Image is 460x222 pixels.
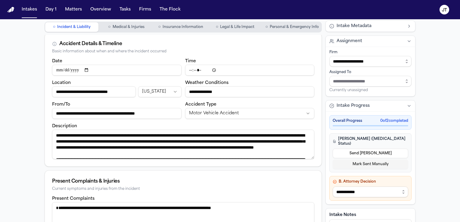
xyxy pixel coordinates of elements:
[19,4,39,15] button: Intakes
[117,4,133,15] button: Tasks
[209,22,262,32] button: Go to Legal & Life Impact
[337,103,370,109] span: Intake Progress
[52,108,182,119] input: From/To destination
[154,22,207,32] button: Go to Insurance Information
[326,100,415,111] button: Intake Progress
[52,124,77,128] label: Description
[329,88,368,93] span: Currently unassigned
[108,24,110,30] span: ○
[329,212,412,218] label: Intake Notes
[52,178,314,185] div: Present Complaints & Injuries
[326,36,415,47] button: Assignment
[52,102,70,107] label: From/To
[88,4,113,15] button: Overview
[326,21,415,32] button: Intake Metadata
[270,25,319,29] span: Personal & Emergency Info
[333,179,408,184] h4: B. Attorney Decision
[52,81,71,85] label: Location
[185,81,228,85] label: Weather Conditions
[333,119,362,123] span: Overall Progress
[52,49,314,54] div: Basic information about when and where the incident occurred
[333,159,408,169] button: Mark Sent Manually
[138,86,181,97] button: Incident state
[7,7,14,13] a: Home
[329,76,412,87] input: Assign to staff member
[333,137,408,146] h4: [PERSON_NAME] ([MEDICAL_DATA] Status)
[52,130,314,159] textarea: Incident description
[43,4,59,15] button: Day 1
[45,22,98,32] button: Go to Incident & Liability
[52,196,95,201] label: Present Complaints
[263,22,321,32] button: Go to Personal & Emergency Info
[333,149,408,158] button: Send [PERSON_NAME]
[185,65,315,76] input: Incident time
[185,86,315,97] input: Weather conditions
[337,23,371,29] span: Intake Metadata
[380,119,408,123] span: 0 of 2 completed
[329,70,412,75] div: Assigned To
[337,38,362,44] span: Assignment
[57,25,91,29] span: Incident & Liability
[52,187,314,191] div: Current symptoms and injuries from the incident
[113,25,145,29] span: Medical & Injuries
[220,25,254,29] span: Legal & Life Impact
[52,86,136,97] input: Incident location
[7,7,14,13] img: Finch Logo
[185,59,196,63] label: Time
[329,50,412,55] div: Firm
[100,22,153,32] button: Go to Medical & Injuries
[158,24,160,30] span: ○
[185,102,216,107] label: Accident Type
[59,40,122,48] div: Accident Details & Timeline
[63,4,84,15] button: Matters
[266,24,268,30] span: ○
[216,24,218,30] span: ○
[53,24,55,30] span: ○
[52,65,182,76] input: Incident date
[52,59,62,63] label: Date
[329,56,412,67] input: Select firm
[157,4,183,15] button: The Flock
[163,25,203,29] span: Insurance Information
[137,4,154,15] button: Firms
